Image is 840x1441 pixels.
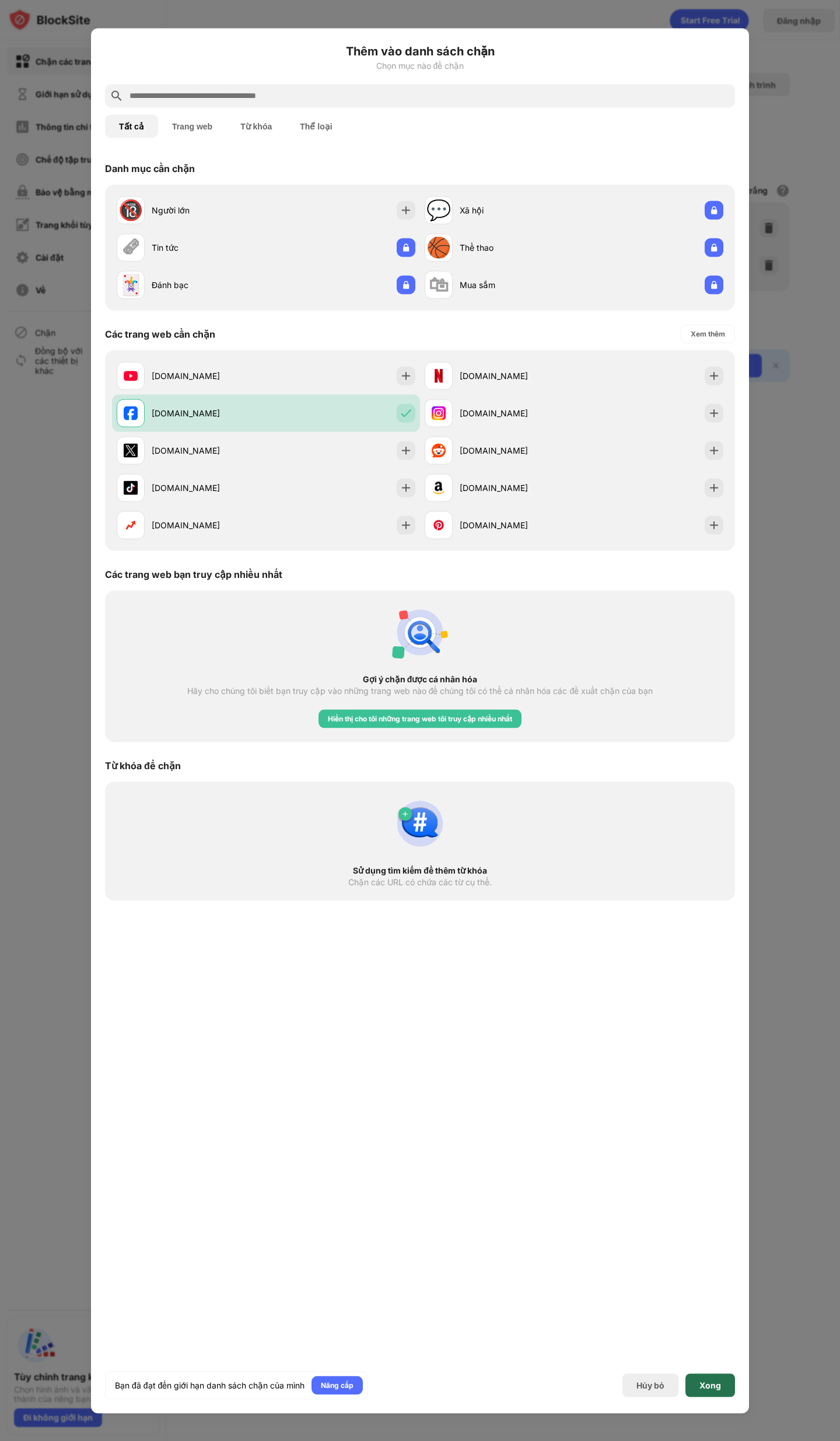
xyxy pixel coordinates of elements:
[152,408,220,418] font: [DOMAIN_NAME]
[115,1380,304,1390] font: Bạn đã đạt đến giới hạn danh sách chặn của mình
[460,243,494,253] font: Thể thao
[226,114,286,138] button: Từ khóa
[699,1380,721,1390] font: Xong
[636,1380,664,1390] font: Hủy bỏ
[300,121,332,131] font: Thể loại
[124,369,138,383] img: favicons
[124,406,138,420] img: favicons
[432,481,446,495] img: favicons
[426,235,451,259] font: 🏀
[460,205,484,215] font: Xã hội
[328,714,512,723] font: Hiển thị cho tôi những trang web tôi truy cập nhiều nhất
[348,876,492,886] font: Chặn các URL có chứa các từ cụ thể.
[460,520,528,530] font: [DOMAIN_NAME]
[353,865,487,875] font: Sử dụng tìm kiếm để thêm từ khóa
[118,198,143,222] font: 🔞
[286,114,346,138] button: Thể loại
[392,795,448,851] img: block-by-keyword.svg
[460,408,528,418] font: [DOMAIN_NAME]
[118,272,143,296] font: 🃏
[152,205,190,215] font: Người lớn
[432,369,446,383] img: favicons
[460,371,528,381] font: [DOMAIN_NAME]
[426,198,451,222] font: 💬
[240,121,272,131] font: Từ khóa
[105,568,282,580] font: Các trang web bạn truy cập nhiều nhất
[158,114,226,138] button: Trang web
[105,162,195,174] font: Danh mục cần chặn
[460,446,528,455] font: [DOMAIN_NAME]
[363,674,478,683] font: Gợi ý chặn được cá nhân hóa
[110,89,124,103] img: search.svg
[432,406,446,420] img: favicons
[119,121,144,131] font: Tất cả
[105,328,215,339] font: Các trang web cần chặn
[172,121,212,131] font: Trang web
[152,371,220,381] font: [DOMAIN_NAME]
[152,243,178,253] font: Tin tức
[124,518,138,532] img: favicons
[152,446,220,455] font: [DOMAIN_NAME]
[392,604,448,660] img: personal-suggestions.svg
[187,685,653,695] font: Hãy cho chúng tôi biết bạn truy cập vào những trang web nào để chúng tôi có thể cá nhân hóa các đ...
[321,1380,353,1389] font: Nâng cấp
[121,235,141,259] font: 🗞
[376,60,464,70] font: Chọn mục nào để chặn
[346,44,495,58] font: Thêm vào danh sách chặn
[124,443,138,457] img: favicons
[152,280,188,290] font: Đánh bạc
[152,483,220,493] font: [DOMAIN_NAME]
[691,329,725,338] font: Xem thêm
[152,520,220,530] font: [DOMAIN_NAME]
[432,518,446,532] img: favicons
[460,280,495,290] font: Mua sắm
[124,481,138,495] img: favicons
[432,443,446,457] img: favicons
[460,483,528,493] font: [DOMAIN_NAME]
[105,114,158,138] button: Tất cả
[429,272,449,296] font: 🛍
[105,759,181,771] font: Từ khóa để chặn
